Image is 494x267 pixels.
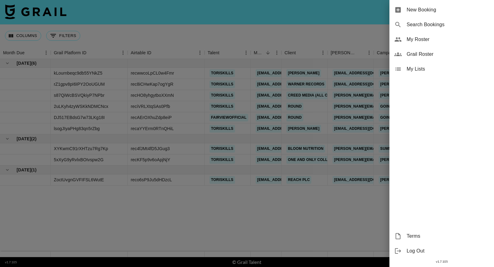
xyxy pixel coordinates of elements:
[407,247,489,255] span: Log Out
[407,232,489,240] span: Terms
[407,36,489,43] span: My Roster
[389,62,494,76] div: My Lists
[407,51,489,58] span: Grail Roster
[407,21,489,28] span: Search Bookings
[389,17,494,32] div: Search Bookings
[407,65,489,73] span: My Lists
[407,6,489,14] span: New Booking
[389,229,494,244] div: Terms
[389,47,494,62] div: Grail Roster
[389,2,494,17] div: New Booking
[389,244,494,258] div: Log Out
[389,258,494,265] div: v 1.7.105
[389,32,494,47] div: My Roster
